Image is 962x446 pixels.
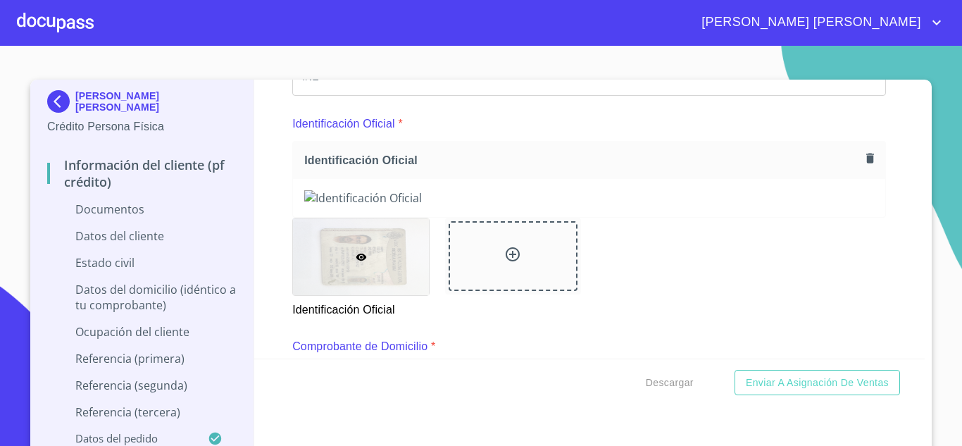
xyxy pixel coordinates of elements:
[646,374,694,392] span: Descargar
[47,378,237,393] p: Referencia (segunda)
[292,296,428,318] p: Identificación Oficial
[735,370,900,396] button: Enviar a Asignación de Ventas
[292,116,395,132] p: Identificación Oficial
[640,370,699,396] button: Descargar
[292,338,427,355] p: Comprobante de Domicilio
[47,255,237,271] p: Estado Civil
[47,404,237,420] p: Referencia (tercera)
[75,90,237,113] p: [PERSON_NAME] [PERSON_NAME]
[47,90,75,113] img: Docupass spot blue
[691,11,928,34] span: [PERSON_NAME] [PERSON_NAME]
[47,202,237,217] p: Documentos
[304,153,861,168] span: Identificación Oficial
[47,351,237,366] p: Referencia (primera)
[47,324,237,340] p: Ocupación del Cliente
[47,431,208,445] p: Datos del pedido
[746,374,889,392] span: Enviar a Asignación de Ventas
[47,228,237,244] p: Datos del cliente
[47,156,237,190] p: Información del cliente (PF crédito)
[47,118,237,135] p: Crédito Persona Física
[304,190,874,206] img: Identificación Oficial
[47,282,237,313] p: Datos del domicilio (idéntico a tu comprobante)
[47,90,237,118] div: [PERSON_NAME] [PERSON_NAME]
[691,11,945,34] button: account of current user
